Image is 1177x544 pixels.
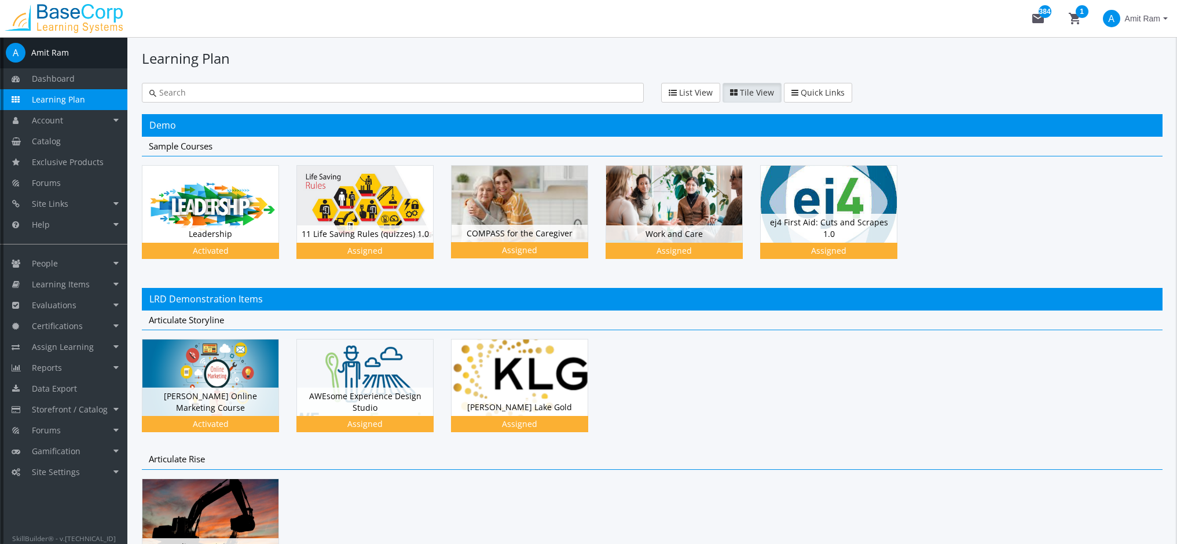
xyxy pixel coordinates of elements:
span: Certifications [32,320,83,331]
span: Tile View [740,87,774,98]
span: Exclusive Products [32,156,104,167]
span: Articulate Storyline [149,314,224,326]
div: Work and Care [606,165,760,276]
span: Demo [149,119,176,132]
mat-icon: shopping_cart [1068,12,1082,25]
mat-icon: mail [1031,12,1045,25]
span: Articulate Rise [149,453,205,465]
span: Sample Courses [149,140,212,152]
div: [PERSON_NAME] Lake Gold [452,399,588,416]
span: Evaluations [32,300,76,311]
span: LRD Demonstration Items [149,293,263,305]
div: Assigned [608,245,740,257]
span: Gamification [32,446,80,457]
div: Activated [144,245,277,257]
div: Assigned [453,418,586,430]
span: Storefront / Catalog [32,404,108,415]
span: People [32,258,58,269]
span: Dashboard [32,73,75,84]
div: COMPASS for the Caregiver [452,225,588,242]
span: Data Export [32,383,77,394]
div: ej4 First Aid: Cuts and Scrapes 1.0 [761,214,897,242]
div: Amit Ram [31,47,69,59]
div: ej4 First Aid: Cuts and Scrapes 1.0 [760,165,915,276]
input: Search [156,87,636,98]
div: Assigned [299,245,431,257]
span: Site Settings [32,466,80,477]
div: Work and Care [606,225,742,243]
div: Assigned [299,418,431,430]
div: AWEsome Experience Design Studio [297,388,433,416]
div: Assigned [762,245,895,257]
span: Quick Links [801,87,845,98]
div: Leadership [142,165,296,276]
span: List View [679,87,713,98]
div: Leadership [142,225,278,243]
span: Site Links [32,198,68,209]
span: A [1103,10,1120,27]
div: 11 Life Saving Rules (quizzes) 1.0 [296,165,451,276]
span: Forums [32,177,61,188]
div: [PERSON_NAME] Lake Gold [451,339,606,450]
span: Amit Ram [1125,8,1160,29]
div: 11 Life Saving Rules (quizzes) 1.0 [297,225,433,243]
span: Assign Learning [32,341,94,352]
div: Activated [144,418,277,430]
div: Assigned [453,244,586,256]
span: Account [32,115,63,126]
div: [PERSON_NAME] Online Marketing Course [142,388,278,416]
span: Help [32,219,50,230]
span: Reports [32,362,62,373]
span: Forums [32,425,61,436]
span: Learning Items [32,279,90,290]
div: COMPASS for the Caregiver [451,165,606,276]
h1: Learning Plan [142,49,1163,68]
small: SkillBuilder® - v.[TECHNICAL_ID] [12,534,116,543]
span: Learning Plan [32,94,85,105]
span: Catalog [32,136,61,147]
div: [PERSON_NAME] Online Marketing Course [142,339,296,450]
div: AWEsome Experience Design Studio [296,339,451,450]
span: A [6,43,25,63]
